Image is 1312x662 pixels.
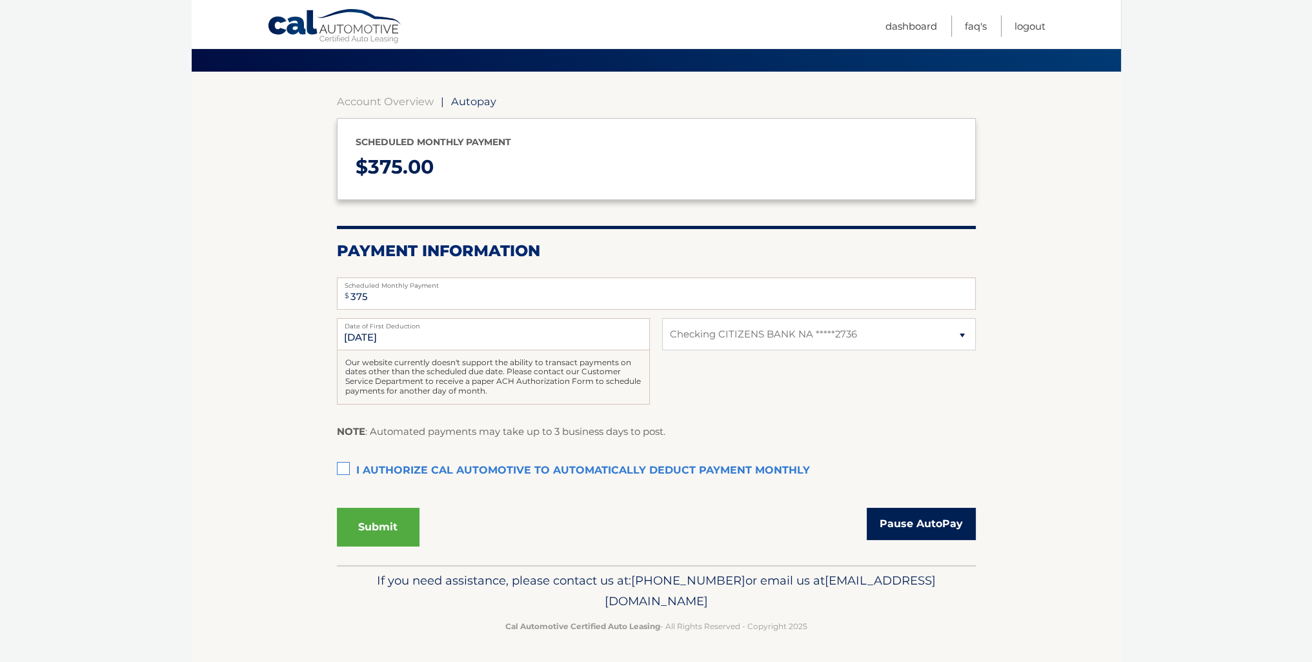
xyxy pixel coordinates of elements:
a: Dashboard [885,15,937,37]
span: | [441,95,444,108]
a: Account Overview [337,95,434,108]
label: I authorize cal automotive to automatically deduct payment monthly [337,458,976,484]
span: 375.00 [368,155,434,179]
p: Scheduled monthly payment [356,134,957,150]
span: Autopay [451,95,496,108]
a: Cal Automotive [267,8,403,46]
span: [PHONE_NUMBER] [631,573,745,588]
p: If you need assistance, please contact us at: or email us at [345,570,967,612]
span: $ [341,281,353,310]
p: : Automated payments may take up to 3 business days to post. [337,423,665,440]
label: Scheduled Monthly Payment [337,277,976,288]
strong: Cal Automotive Certified Auto Leasing [505,621,660,631]
input: Payment Date [337,318,650,350]
label: Date of First Deduction [337,318,650,328]
p: $ [356,150,957,185]
input: Payment Amount [337,277,976,310]
div: Our website currently doesn't support the ability to transact payments on dates other than the sc... [337,350,650,405]
p: - All Rights Reserved - Copyright 2025 [345,619,967,633]
a: Pause AutoPay [867,508,976,540]
strong: NOTE [337,425,365,437]
button: Submit [337,508,419,547]
h2: Payment Information [337,241,976,261]
span: [EMAIL_ADDRESS][DOMAIN_NAME] [605,573,936,608]
a: Logout [1014,15,1045,37]
a: FAQ's [965,15,987,37]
